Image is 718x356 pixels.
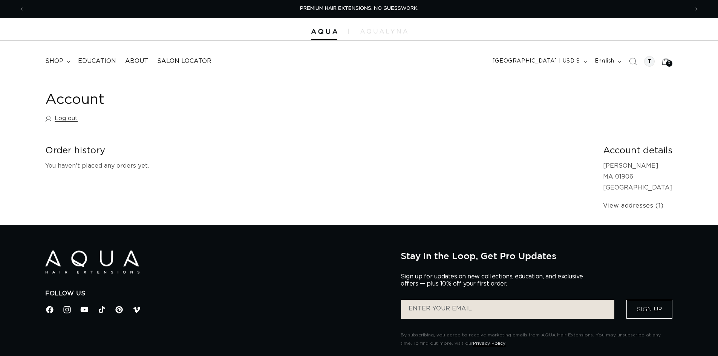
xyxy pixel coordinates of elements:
p: Sign up for updates on new collections, education, and exclusive offers — plus 10% off your first... [401,273,589,287]
h1: Account [45,91,673,109]
p: By subscribing, you agree to receive marketing emails from AQUA Hair Extensions. You may unsubscr... [401,331,673,347]
summary: shop [41,53,73,70]
button: Previous announcement [13,2,30,16]
a: Education [73,53,121,70]
span: About [125,57,148,65]
span: [GEOGRAPHIC_DATA] | USD $ [493,57,580,65]
h2: Stay in the Loop, Get Pro Updates [401,251,673,261]
img: aqualyna.com [360,29,407,34]
button: Next announcement [688,2,705,16]
button: English [590,54,625,69]
span: shop [45,57,63,65]
span: PREMIUM HAIR EXTENSIONS. NO GUESSWORK. [300,6,418,11]
a: View addresses (1) [603,200,664,211]
p: You haven't placed any orders yet. [45,160,591,171]
button: [GEOGRAPHIC_DATA] | USD $ [488,54,590,69]
a: Privacy Policy [473,341,505,345]
button: Sign Up [626,300,672,319]
p: [PERSON_NAME] MA 01906 [GEOGRAPHIC_DATA] [603,160,673,193]
h2: Order history [45,145,591,157]
input: ENTER YOUR EMAIL [401,300,614,319]
a: Log out [45,113,78,124]
span: Salon Locator [157,57,211,65]
summary: Search [625,53,641,70]
h2: Account details [603,145,673,157]
a: Salon Locator [153,53,216,70]
span: 3 [668,60,671,67]
span: English [595,57,614,65]
span: Education [78,57,116,65]
img: Aqua Hair Extensions [311,29,337,34]
img: Aqua Hair Extensions [45,251,139,273]
a: About [121,53,153,70]
h2: Follow Us [45,290,389,298]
